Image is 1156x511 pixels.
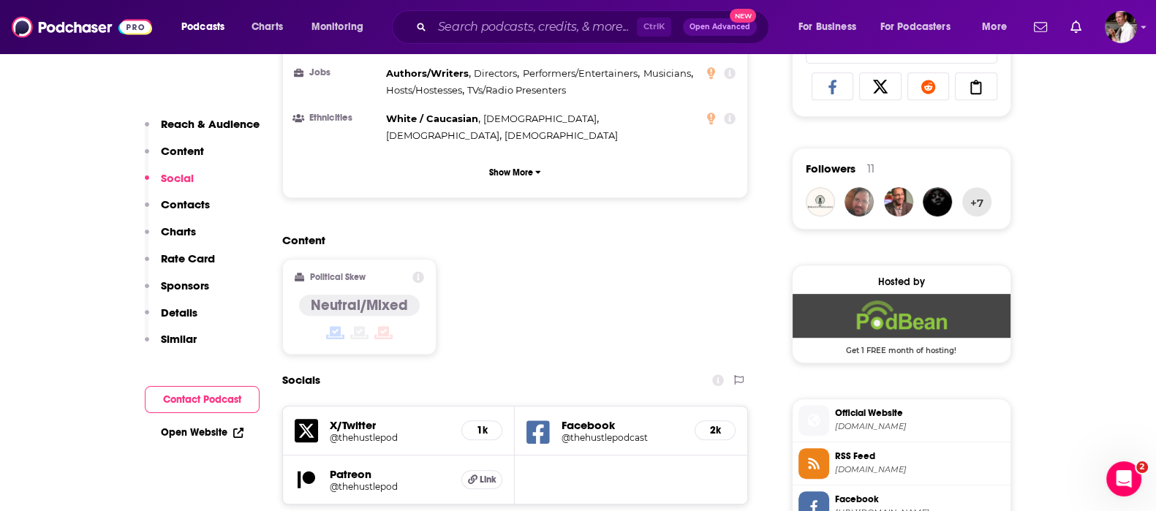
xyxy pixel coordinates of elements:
[955,72,997,100] a: Copy Link
[301,15,382,39] button: open menu
[252,17,283,37] span: Charts
[474,65,519,82] span: ,
[161,144,204,158] p: Content
[480,474,496,485] span: Link
[311,296,408,314] h4: Neutral/Mixed
[793,338,1010,355] span: Get 1 FREE month of hosting!
[643,65,693,82] span: ,
[386,84,462,96] span: Hosts/Hostesses
[161,171,194,185] p: Social
[523,65,640,82] span: ,
[406,10,783,44] div: Search podcasts, credits, & more...
[145,386,260,413] button: Contact Podcast
[161,251,215,265] p: Rate Card
[483,113,597,124] span: [DEMOGRAPHIC_DATA]
[330,432,450,443] a: @thehustlepod
[161,279,209,292] p: Sponsors
[835,464,1005,475] span: feed.podbean.com
[982,17,1007,37] span: More
[386,65,471,82] span: ,
[859,72,902,100] a: Share on X/Twitter
[1105,11,1137,43] span: Logged in as Quarto
[386,129,499,141] span: [DEMOGRAPHIC_DATA]
[181,17,224,37] span: Podcasts
[798,17,856,37] span: For Business
[386,67,469,79] span: Authors/Writers
[871,15,972,39] button: open menu
[798,405,1005,436] a: Official Website[DOMAIN_NAME]
[806,162,855,175] span: Followers
[867,162,874,175] div: 11
[161,117,260,131] p: Reach & Audience
[386,82,464,99] span: ,
[923,187,952,216] img: kenyamonee1
[145,171,194,198] button: Social
[386,113,478,124] span: White / Caucasian
[683,18,757,36] button: Open AdvancedNew
[432,15,637,39] input: Search podcasts, credits, & more...
[295,159,736,186] button: Show More
[161,306,197,319] p: Details
[145,197,210,224] button: Contacts
[474,67,517,79] span: Directors
[310,272,366,282] h2: Political Skew
[145,332,197,359] button: Similar
[880,17,951,37] span: For Podcasters
[643,67,691,79] span: Musicians
[330,467,450,481] h5: Patreon
[835,406,1005,420] span: Official Website
[1136,461,1148,473] span: 2
[1028,15,1053,39] a: Show notifications dropdown
[523,67,638,79] span: Performers/Entertainers
[505,129,618,141] span: [DEMOGRAPHIC_DATA]
[145,117,260,144] button: Reach & Audience
[489,167,533,178] p: Show More
[884,187,913,216] img: Bluesradio62
[295,113,380,123] h3: Ethnicities
[793,294,1010,338] img: Podbean Deal: Get 1 FREE month of hosting!
[972,15,1025,39] button: open menu
[562,418,683,432] h5: Facebook
[788,15,874,39] button: open menu
[835,493,1005,506] span: Facebook
[806,187,835,216] img: podcastvirtualassistant24
[145,251,215,279] button: Rate Card
[295,68,380,77] h3: Jobs
[330,481,450,492] a: @thehustlepod
[962,187,991,216] button: +7
[637,18,671,37] span: Ctrl K
[793,276,1010,288] div: Hosted by
[1105,11,1137,43] img: User Profile
[161,332,197,346] p: Similar
[907,72,950,100] a: Share on Reddit
[461,470,502,489] a: Link
[467,84,566,96] span: TVs/Radio Presenters
[690,23,750,31] span: Open Advanced
[161,426,243,439] a: Open Website
[386,110,480,127] span: ,
[242,15,292,39] a: Charts
[483,110,599,127] span: ,
[845,187,874,216] a: MichaelBagford
[386,127,502,144] span: ,
[145,306,197,333] button: Details
[793,294,1010,354] a: Podbean Deal: Get 1 FREE month of hosting!
[282,233,737,247] h2: Content
[161,224,196,238] p: Charts
[562,432,683,443] h5: @thehustlepodcast
[1065,15,1087,39] a: Show notifications dropdown
[330,418,450,432] h5: X/Twitter
[171,15,243,39] button: open menu
[835,450,1005,463] span: RSS Feed
[145,279,209,306] button: Sponsors
[12,13,152,41] img: Podchaser - Follow, Share and Rate Podcasts
[835,421,1005,432] span: thehustle.podbean.com
[311,17,363,37] span: Monitoring
[282,366,320,394] h2: Socials
[1106,461,1141,496] iframe: Intercom live chat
